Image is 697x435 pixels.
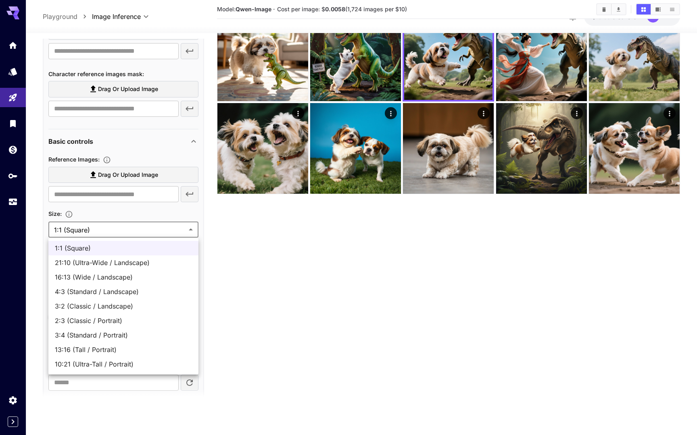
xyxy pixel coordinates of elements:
span: 4:3 (Standard / Landscape) [55,287,192,296]
span: 3:4 (Standard / Portrait) [55,330,192,340]
span: 10:21 (Ultra-Tall / Portrait) [55,359,192,369]
span: 3:2 (Classic / Landscape) [55,301,192,311]
span: 21:10 (Ultra-Wide / Landscape) [55,258,192,267]
span: 13:16 (Tall / Portrait) [55,345,192,354]
span: 2:3 (Classic / Portrait) [55,316,192,325]
span: 16:13 (Wide / Landscape) [55,272,192,282]
span: 1:1 (Square) [55,243,192,253]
